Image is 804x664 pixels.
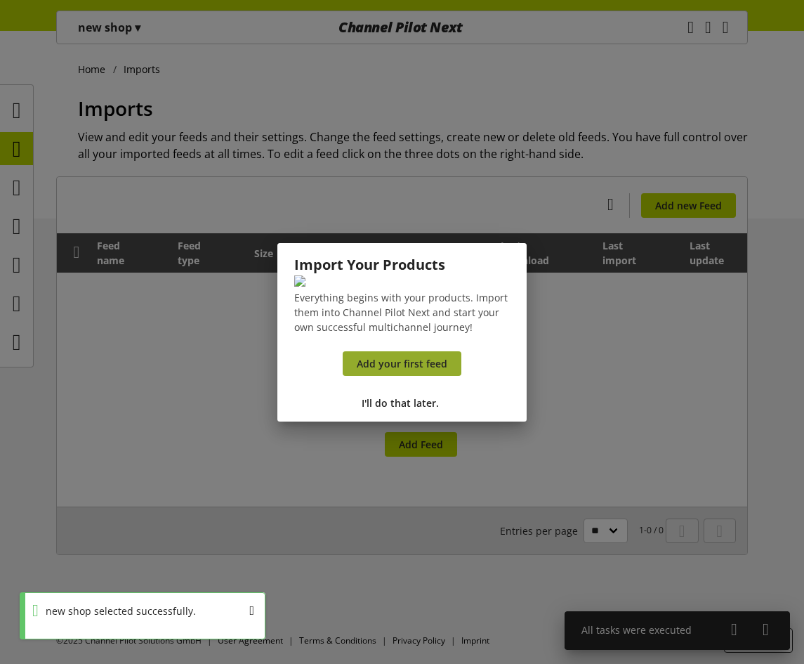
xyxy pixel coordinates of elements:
h1: Import Your Products [294,254,510,275]
div: new shop selected successfully. [39,604,196,618]
span: I'll do that later. [362,396,439,410]
span: Add your first feed [357,356,447,371]
a: Add your first feed [343,351,461,376]
button: I'll do that later. [352,391,452,415]
p: Everything begins with your products. Import them into Channel Pilot Next and start your own succ... [294,290,510,334]
img: ce2b93688b7a4d1f15e5c669d171ab6f.svg [294,275,305,287]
